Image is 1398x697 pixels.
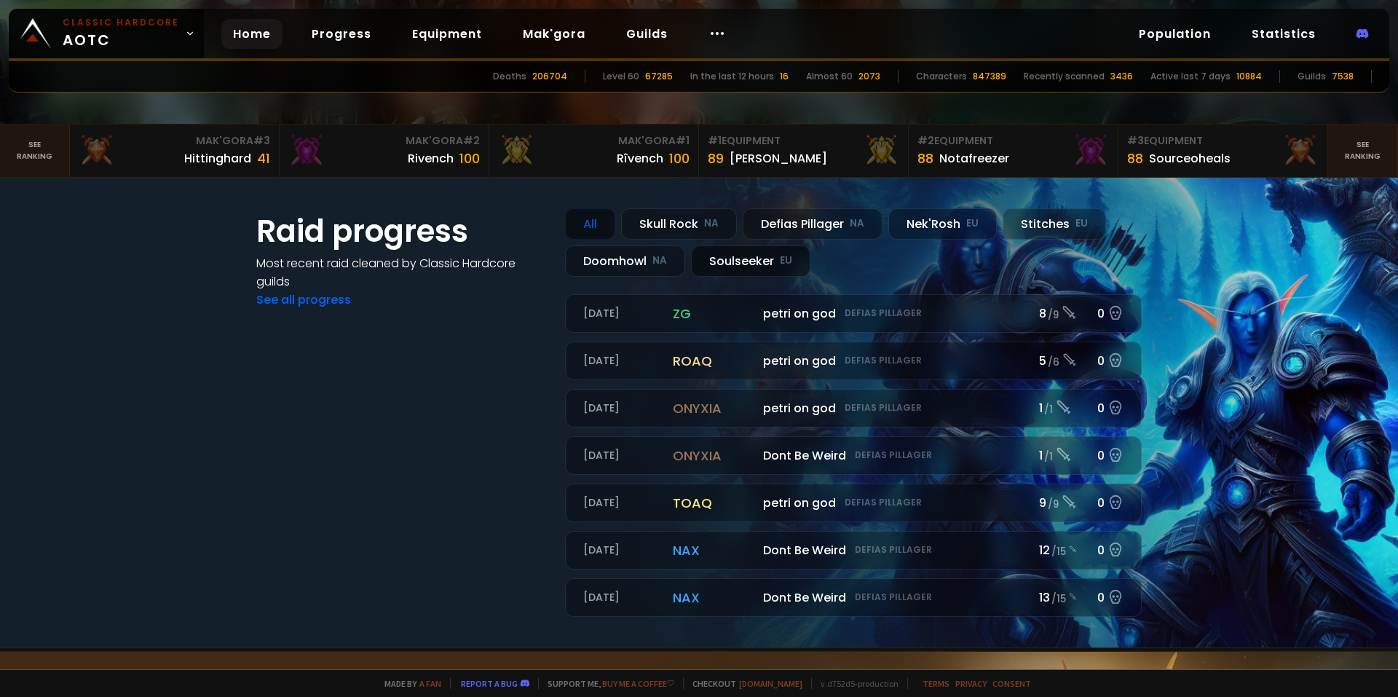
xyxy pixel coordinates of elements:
span: # 1 [676,133,690,148]
a: Statistics [1240,19,1327,49]
div: Hittinghard [184,149,251,168]
small: EU [966,216,979,231]
div: 7538 [1332,70,1354,83]
a: Seeranking [1328,125,1398,177]
div: Mak'Gora [79,133,270,149]
div: 100 [669,149,690,168]
div: Doomhowl [565,245,685,277]
a: a fan [419,678,441,689]
div: Characters [916,70,967,83]
a: Mak'Gora#3Hittinghard41 [70,125,280,177]
div: Sourceoheals [1149,149,1231,168]
a: [DATE]roaqpetri on godDefias Pillager5 /60 [565,342,1142,380]
div: Recently scanned [1024,70,1105,83]
a: #2Equipment88Notafreezer [909,125,1118,177]
span: v. d752d5 - production [811,678,899,689]
div: 67285 [645,70,673,83]
a: Equipment [400,19,494,49]
a: See all progress [256,291,351,308]
div: [PERSON_NAME] [730,149,827,168]
small: EU [1075,216,1088,231]
a: [DATE]onyxiaDont Be WeirdDefias Pillager1 /10 [565,436,1142,475]
a: [DATE]naxDont Be WeirdDefias Pillager13 /150 [565,578,1142,617]
div: Equipment [708,133,899,149]
a: [DATE]naxDont Be WeirdDefias Pillager12 /150 [565,531,1142,570]
a: Classic HardcoreAOTC [9,9,204,58]
div: Equipment [917,133,1109,149]
div: Defias Pillager [743,208,882,240]
div: 41 [257,149,270,168]
div: Rivench [408,149,454,168]
div: Rîvench [617,149,663,168]
span: Support me, [538,678,674,689]
a: Privacy [955,678,987,689]
a: #1Equipment89[PERSON_NAME] [699,125,909,177]
h1: Raid progress [256,208,548,254]
small: EU [780,253,792,268]
small: NA [652,253,667,268]
span: Checkout [683,678,802,689]
div: Almost 60 [806,70,853,83]
span: AOTC [63,16,179,51]
div: 847389 [973,70,1006,83]
a: Terms [923,678,949,689]
div: Nek'Rosh [888,208,997,240]
div: In the last 12 hours [690,70,774,83]
a: [DOMAIN_NAME] [739,678,802,689]
div: Stitches [1003,208,1106,240]
small: NA [704,216,719,231]
a: Buy me a coffee [602,678,674,689]
small: NA [850,216,864,231]
a: [DATE]onyxiapetri on godDefias Pillager1 /10 [565,389,1142,428]
a: Mak'Gora#2Rivench100 [280,125,489,177]
div: All [565,208,615,240]
div: 10884 [1236,70,1262,83]
span: # 3 [253,133,270,148]
small: Classic Hardcore [63,16,179,29]
a: [DATE]zgpetri on godDefias Pillager8 /90 [565,294,1142,333]
h4: Most recent raid cleaned by Classic Hardcore guilds [256,254,548,291]
div: 88 [917,149,933,168]
div: Active last 7 days [1150,70,1231,83]
a: Home [221,19,283,49]
div: 16 [780,70,789,83]
div: 89 [708,149,724,168]
div: 100 [459,149,480,168]
div: 206704 [532,70,567,83]
div: 2073 [858,70,880,83]
div: Mak'Gora [288,133,480,149]
a: Mak'gora [511,19,597,49]
div: Level 60 [603,70,639,83]
a: Progress [300,19,383,49]
a: #3Equipment88Sourceoheals [1118,125,1328,177]
a: [DATE]toaqpetri on godDefias Pillager9 /90 [565,484,1142,522]
a: Mak'Gora#1Rîvench100 [489,125,699,177]
a: Population [1127,19,1223,49]
div: 3436 [1110,70,1133,83]
div: Soulseeker [691,245,810,277]
div: Guilds [1298,70,1326,83]
div: Notafreezer [939,149,1009,168]
span: # 2 [463,133,480,148]
a: Guilds [615,19,679,49]
div: Skull Rock [621,208,737,240]
div: 88 [1127,149,1143,168]
a: Consent [992,678,1031,689]
a: Report a bug [461,678,518,689]
div: Deaths [493,70,526,83]
span: # 2 [917,133,934,148]
span: # 1 [708,133,722,148]
span: Made by [376,678,441,689]
div: Equipment [1127,133,1319,149]
div: Mak'Gora [498,133,690,149]
span: # 3 [1127,133,1144,148]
